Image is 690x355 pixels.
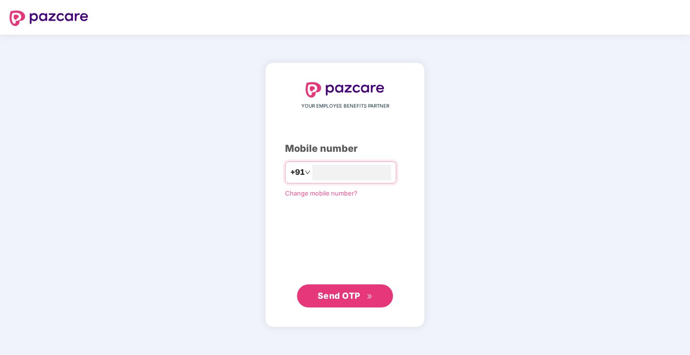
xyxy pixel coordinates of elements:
[367,294,373,300] span: double-right
[305,170,310,175] span: down
[290,166,305,178] span: +91
[306,82,384,98] img: logo
[301,102,389,110] span: YOUR EMPLOYEE BENEFITS PARTNER
[285,141,405,156] div: Mobile number
[297,284,393,307] button: Send OTPdouble-right
[10,11,88,26] img: logo
[285,189,357,197] a: Change mobile number?
[318,291,360,301] span: Send OTP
